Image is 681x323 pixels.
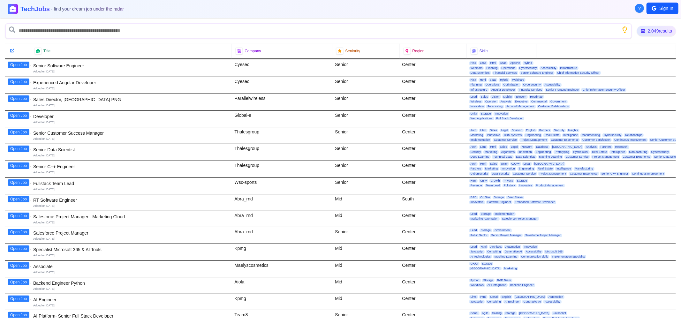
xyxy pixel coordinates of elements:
[479,162,488,166] span: Html
[469,234,489,237] span: Public Sector
[469,117,494,120] span: Web Applications
[503,133,523,137] span: CRM systems
[469,200,485,204] span: Innovative
[332,277,399,294] div: Mid
[486,133,501,137] span: Innovative
[517,150,533,154] span: Innovation
[493,255,519,259] span: Machine Learning
[469,184,483,187] span: Revenue
[491,312,503,315] span: Scaling
[492,71,518,75] span: Financial Services
[33,253,229,258] div: Added on [DATE]
[469,250,485,253] span: Javascript
[469,145,478,149] span: Arch
[469,133,485,137] span: Marketing
[559,66,579,70] span: Infrastructure
[8,62,29,68] button: Open Job
[8,179,29,186] button: Open Job
[499,78,510,82] span: Hybrid
[512,172,537,176] span: Customer Service
[486,250,502,253] span: Consulting
[520,145,533,149] span: Network
[505,105,536,108] span: Account Management
[503,250,524,253] span: Generative AI
[33,180,229,187] div: Fullstack Team Lead
[585,145,598,149] span: Analysis
[469,167,483,170] span: Partners
[624,133,644,137] span: Relationships
[494,112,510,116] span: Innovation
[639,5,641,11] span: ?
[33,113,229,120] div: Developer
[553,129,566,132] span: Security
[469,100,483,103] span: Wireless
[479,78,487,82] span: Html
[8,196,29,202] button: Open Job
[523,61,533,65] span: Hybrid
[635,4,644,13] button: About Techjobs
[232,94,332,110] div: Parallelwireless
[555,167,572,170] span: Intelligence
[525,250,543,253] span: Accessibility
[8,245,29,252] button: Open Job
[637,26,676,36] div: 2,049 results
[400,94,467,110] div: Center
[33,146,229,153] div: Senior Data Scientist
[647,3,678,14] button: Sign In
[538,129,551,132] span: Partners
[479,61,488,65] span: Lead
[514,100,529,103] span: Executive
[525,129,537,132] span: English
[489,145,497,149] span: Html
[479,295,488,299] span: Html
[514,200,556,204] span: Embedded Software Developer
[509,61,521,65] span: Apache
[551,145,584,149] span: [GEOGRAPHIC_DATA]
[489,295,499,299] span: Genai
[232,277,332,294] div: Aiola
[480,112,492,116] span: Storage
[537,105,570,108] span: Customer Relationships
[33,204,229,208] div: Added on [DATE]
[469,155,491,159] span: Deep Learning
[8,146,29,152] button: Open Job
[486,283,508,287] span: API integration
[501,217,539,221] span: Salesforce Project Manager
[469,245,478,249] span: Lead
[469,172,489,176] span: Cybersecurity
[232,60,332,77] div: Cyesec
[33,130,229,136] div: Senior Customer Success Manager
[33,163,229,170] div: Senior C++ Engineer
[469,83,483,86] span: Planning
[562,133,579,137] span: Intelligence
[469,295,478,299] span: Llms
[33,103,229,108] div: Added on [DATE]
[33,96,229,103] div: Sales Director, [GEOGRAPHIC_DATA] PNG
[469,61,478,65] span: Risk
[493,138,518,142] span: Customer Service
[232,227,332,244] div: Abra_rnd
[332,261,399,277] div: Mid
[400,244,467,260] div: Center
[245,49,261,54] span: Company
[332,294,399,310] div: Mid
[8,312,29,318] button: Open Job
[489,245,503,249] span: Architect
[400,294,467,310] div: Center
[8,79,29,85] button: Open Job
[518,167,535,170] span: Engineering
[492,155,514,159] span: Technical Lead
[232,244,332,260] div: Kpmg
[493,229,512,232] span: Government
[400,144,467,161] div: Center
[518,66,538,70] span: Cybersecurity
[232,111,332,127] div: Global-e
[33,170,229,175] div: Added on [DATE]
[545,88,580,92] span: Senior Frontend Engineer
[490,95,501,99] span: Vision
[469,255,492,259] span: AI Technologies
[503,267,518,270] span: Marketing
[8,262,29,269] button: Open Job
[535,184,565,187] span: Product Management
[506,196,524,199] span: Beer Sheva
